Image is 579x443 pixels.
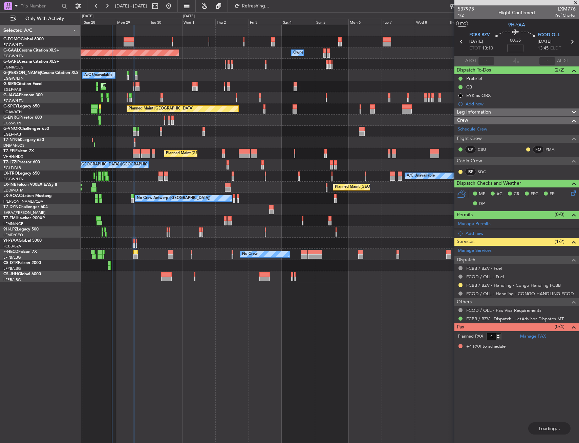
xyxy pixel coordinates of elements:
a: LGAV/ATH [3,109,22,115]
span: (0/4) [555,323,564,330]
a: G-SPCYLegacy 650 [3,104,40,108]
a: LFPB/LBG [3,255,21,260]
span: (1/2) [555,238,564,245]
a: LFMD/CEQ [3,233,23,238]
span: FCBB BZV [469,32,490,39]
a: Manage PAX [520,333,546,340]
span: Pax [457,323,464,331]
div: Mon 29 [116,19,149,25]
div: Add new [466,101,576,107]
span: FFC [531,191,538,198]
div: CB [466,84,472,90]
div: Planned Maint [GEOGRAPHIC_DATA] [129,104,193,114]
a: EGLF/FAB [3,132,21,137]
a: T7-LZZIPraetor 600 [3,160,40,164]
a: G-[PERSON_NAME]Cessna Citation XLS [3,71,79,75]
span: T7-FFI [3,149,15,153]
a: G-GARECessna Citation XLS+ [3,60,59,64]
span: G-[PERSON_NAME] [3,71,41,75]
div: [DATE] [82,14,93,19]
a: FCBB / BZV - Dispatch - JetAdvisor Dispatch MT [466,316,564,322]
div: Wed 8 [415,19,448,25]
span: FCOD OLL [538,32,560,39]
div: Thu 2 [215,19,249,25]
div: CP [465,146,476,153]
a: Schedule Crew [458,126,487,133]
span: ATOT [465,58,476,64]
span: 9H-YAA [508,21,525,28]
button: UTC [456,21,468,27]
a: EGGW/LTN [3,98,24,103]
label: Planned PAX [458,333,483,340]
div: Add new [466,230,576,236]
button: Only With Activity [7,13,73,24]
div: ISP [465,168,476,176]
a: CBU [478,146,493,153]
div: Fri 3 [249,19,282,25]
a: 9H-LPZLegacy 500 [3,227,39,231]
div: Planned Maint [GEOGRAPHIC_DATA] ([GEOGRAPHIC_DATA]) [103,81,209,92]
span: LXM776 [555,5,576,13]
span: +4 PAX to schedule [466,343,506,350]
span: 537973 [458,5,474,13]
span: G-JAGA [3,93,19,97]
a: VHHH/HKG [3,154,23,159]
a: F-HECDFalcon 7X [3,250,37,254]
a: EVRA/[PERSON_NAME] [3,210,45,215]
span: 1/2 [458,13,474,18]
div: Planned Maint [GEOGRAPHIC_DATA] ([GEOGRAPHIC_DATA]) [166,148,273,159]
span: MF [479,191,485,198]
a: EGGW/LTN [3,54,24,59]
div: A/C Unavailable [GEOGRAPHIC_DATA] ([GEOGRAPHIC_DATA]) [51,160,161,170]
div: FO [533,146,544,153]
span: ALDT [557,58,568,64]
span: [DATE] - [DATE] [115,3,147,9]
div: [DATE] [183,14,195,19]
span: ETOT [469,45,480,52]
div: A/C Unavailable [84,70,112,80]
span: Services [457,238,474,246]
div: No Crew [242,249,258,259]
span: Others [457,298,472,306]
a: CS-DTRFalcon 2000 [3,261,41,265]
span: Pref Charter [555,13,576,18]
a: G-FOMOGlobal 6000 [3,37,44,41]
span: Only With Activity [18,16,71,21]
div: Sun 5 [315,19,348,25]
div: Tue 7 [382,19,415,25]
span: T7-N1960 [3,138,22,142]
a: Manage Services [458,247,492,254]
span: AC [496,191,502,198]
span: T7-LZZI [3,160,17,164]
button: Refreshing... [231,1,272,12]
span: (2/2) [555,66,564,74]
span: LX-TRO [3,172,18,176]
span: CR [514,191,519,198]
div: Mon 6 [348,19,382,25]
a: 9H-YAAGlobal 5000 [3,239,42,243]
a: FCBB / BZV - Fuel [466,265,502,271]
span: G-ENRG [3,116,19,120]
a: EGLF/FAB [3,87,21,92]
a: T7-FFIFalcon 7X [3,149,34,153]
a: G-VNORChallenger 650 [3,127,49,131]
span: Permits [457,211,473,219]
a: G-JAGAPhenom 300 [3,93,43,97]
div: A/C Unavailable [407,171,435,181]
span: ELDT [550,45,561,52]
span: LX-INB [3,183,17,187]
a: T7-EMIHawker 900XP [3,216,45,220]
span: Dispatch To-Dos [457,66,491,74]
div: Prebrief [466,76,482,81]
div: No Crew Antwerp ([GEOGRAPHIC_DATA]) [137,193,210,203]
span: 00:35 [510,37,521,44]
div: Thu 9 [448,19,481,25]
a: DNMM/LOS [3,143,24,148]
a: Manage Permits [458,221,491,227]
span: DP [479,201,485,207]
a: FCOD / OLL - Fuel [466,274,504,280]
a: G-GAALCessna Citation XLS+ [3,48,59,53]
span: Dispatch [457,256,475,264]
div: EYK as OBX [466,93,491,98]
span: CS-DTR [3,261,18,265]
